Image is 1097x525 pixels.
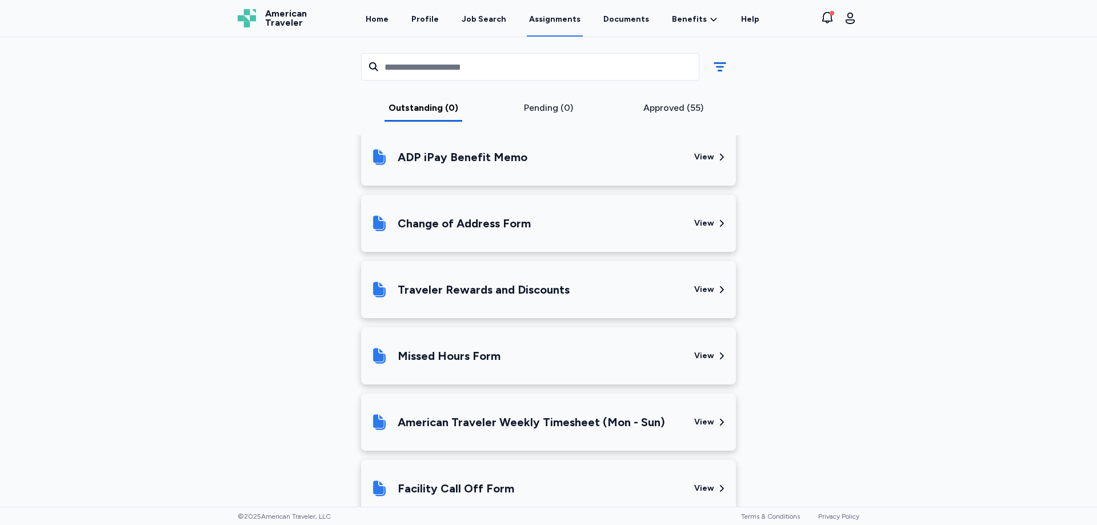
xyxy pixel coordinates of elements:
[398,414,665,430] div: American Traveler Weekly Timesheet (Mon - Sun)
[615,101,731,115] div: Approved (55)
[527,1,583,37] a: Assignments
[398,480,514,496] div: Facility Call Off Form
[398,348,501,364] div: Missed Hours Form
[694,284,714,295] div: View
[398,282,570,298] div: Traveler Rewards and Discounts
[398,215,531,231] div: Change of Address Form
[491,101,607,115] div: Pending (0)
[238,9,256,27] img: Logo
[462,14,506,25] div: Job Search
[238,512,331,521] span: © 2025 American Traveler, LLC
[366,101,482,115] div: Outstanding (0)
[694,483,714,494] div: View
[672,14,707,25] span: Benefits
[818,512,859,520] a: Privacy Policy
[398,149,527,165] div: ADP iPay Benefit Memo
[741,512,800,520] a: Terms & Conditions
[694,416,714,428] div: View
[694,218,714,229] div: View
[694,151,714,163] div: View
[672,14,718,25] a: Benefits
[265,9,307,27] span: American Traveler
[694,350,714,362] div: View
